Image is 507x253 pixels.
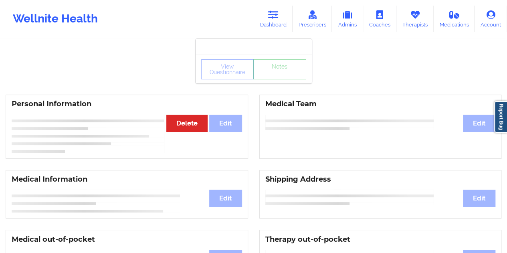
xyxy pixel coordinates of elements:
[434,6,475,32] a: Medications
[265,175,496,184] h3: Shipping Address
[12,235,242,244] h3: Medical out-of-pocket
[265,99,496,109] h3: Medical Team
[332,6,363,32] a: Admins
[293,6,332,32] a: Prescribers
[265,235,496,244] h3: Therapy out-of-pocket
[12,175,242,184] h3: Medical Information
[166,115,208,132] button: Delete
[494,101,507,133] a: Report Bug
[254,6,293,32] a: Dashboard
[363,6,396,32] a: Coaches
[475,6,507,32] a: Account
[396,6,434,32] a: Therapists
[12,99,242,109] h3: Personal Information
